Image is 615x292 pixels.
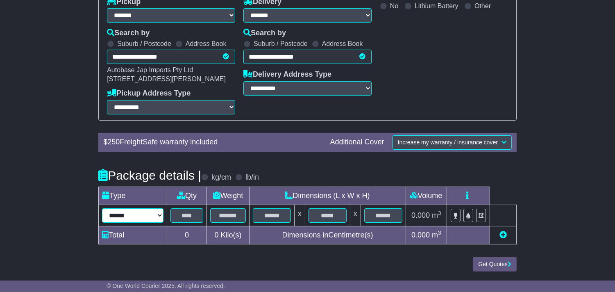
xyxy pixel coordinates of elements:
td: Dimensions in Centimetre(s) [250,226,406,244]
label: Other [474,2,491,10]
label: Address Book [186,40,227,48]
label: lb/in [245,173,259,182]
td: x [295,205,305,226]
label: Address Book [322,40,363,48]
span: Increase my warranty / insurance cover [398,139,498,146]
td: Total [99,226,167,244]
td: Type [99,187,167,205]
sup: 3 [438,210,441,216]
td: 0 [167,226,207,244]
span: © One World Courier 2025. All rights reserved. [107,283,225,289]
td: x [350,205,361,226]
span: 0.000 [411,231,430,239]
button: Get Quotes [473,257,517,271]
label: Lithium Battery [415,2,458,10]
span: m [432,231,441,239]
h4: Package details | [98,169,201,182]
td: Qty [167,187,207,205]
td: Kilo(s) [207,226,249,244]
label: No [390,2,398,10]
span: 0.000 [411,211,430,219]
span: 0 [215,231,219,239]
div: $ FreightSafe warranty included [99,138,326,147]
span: [STREET_ADDRESS][PERSON_NAME] [107,75,226,82]
sup: 3 [438,230,441,236]
label: Search by [243,29,286,38]
button: Increase my warranty / insurance cover [393,135,512,150]
label: Suburb / Postcode [254,40,308,48]
label: Pickup Address Type [107,89,191,98]
td: Dimensions (L x W x H) [250,187,406,205]
td: Weight [207,187,249,205]
a: Add new item [499,231,507,239]
span: 250 [107,138,120,146]
label: Delivery Address Type [243,70,331,79]
td: Volume [406,187,447,205]
span: m [432,211,441,219]
label: Suburb / Postcode [117,40,171,48]
label: Search by [107,29,150,38]
span: Autobase Jap Imports Pty Ltd [107,66,193,73]
label: kg/cm [211,173,231,182]
div: Additional Cover [326,138,388,147]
